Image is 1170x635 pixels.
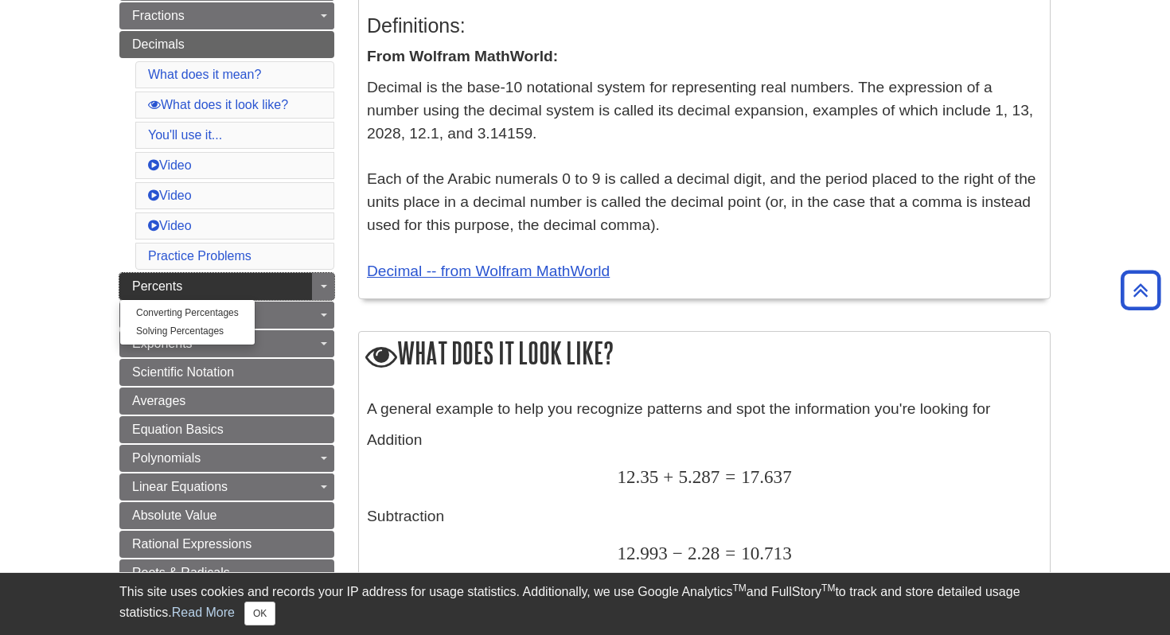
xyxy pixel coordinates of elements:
p: Decimal is the base-10 notational system for representing real numbers. The expression of a numbe... [367,76,1042,282]
span: 12.35 [617,466,658,487]
a: Read More [172,606,235,619]
span: Polynomials [132,451,201,465]
span: Scientific Notation [132,365,234,379]
a: Equation Basics [119,416,334,443]
a: Solving Percentages [120,322,255,341]
span: Linear Equations [132,480,228,493]
a: What does it mean? [148,68,261,81]
a: Video [148,158,192,172]
p: A general example to help you recognize patterns and spot the information you're looking for [367,398,1042,421]
span: 5.287 [673,466,720,487]
a: Converting Percentages [120,304,255,322]
a: What does it look like? [148,98,288,111]
span: 10.713 [735,543,791,563]
a: Video [148,189,192,202]
a: Video [148,219,192,232]
a: Fractions [119,2,334,29]
a: Decimals [119,31,334,58]
span: Fractions [132,9,185,22]
span: Equation Basics [132,423,224,436]
span: = [720,543,735,563]
sup: TM [821,582,835,594]
button: Close [244,602,275,625]
span: 12.993 [617,543,667,563]
span: Percents [132,279,182,293]
span: = [720,466,735,487]
span: 2.28 [683,543,720,563]
span: Rational Expressions [132,537,252,551]
a: Back to Top [1115,279,1166,301]
a: Averages [119,388,334,415]
strong: From Wolfram MathWorld: [367,48,558,64]
a: Decimal -- from Wolfram MathWorld [367,263,610,279]
span: Absolute Value [132,508,216,522]
span: Averages [132,394,185,407]
span: 17.637 [735,466,791,487]
span: Roots & Radicals [132,566,230,579]
span: Exponents [132,337,193,350]
span: Decimals [132,37,185,51]
div: This site uses cookies and records your IP address for usage statistics. Additionally, we use Goo... [119,582,1051,625]
a: Practice Problems [148,249,252,263]
a: Roots & Radicals [119,559,334,586]
a: Polynomials [119,445,334,472]
a: You'll use it... [148,128,222,142]
a: Absolute Value [119,502,334,529]
a: Linear Equations [119,473,334,501]
a: Scientific Notation [119,359,334,386]
h3: Definitions: [367,14,1042,37]
a: Percents [119,273,334,300]
sup: TM [732,582,746,594]
span: − [668,543,683,563]
span: + [658,466,673,487]
h2: What does it look like? [359,332,1050,377]
a: Rational Expressions [119,531,334,558]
